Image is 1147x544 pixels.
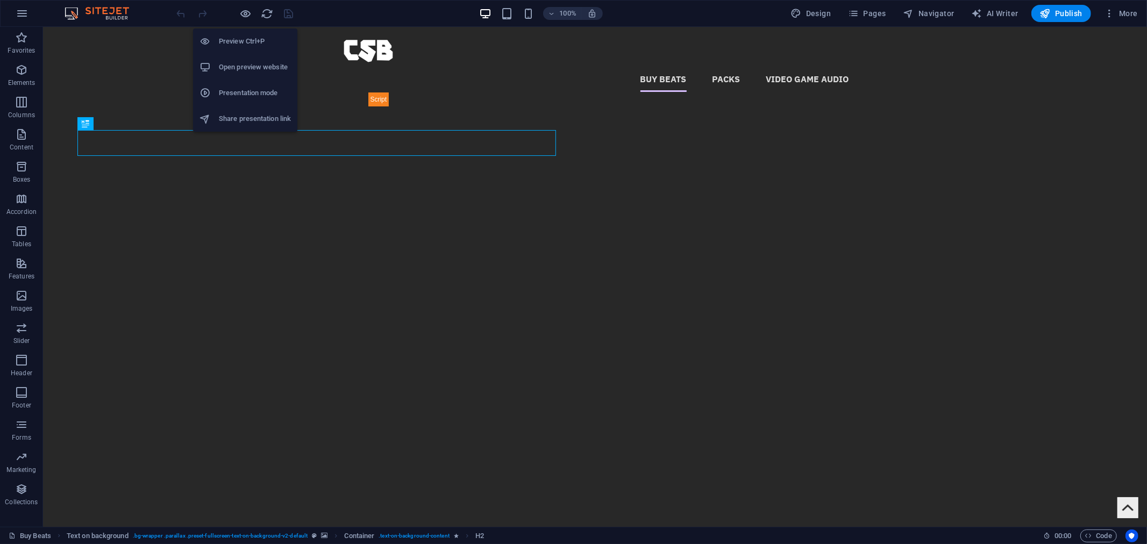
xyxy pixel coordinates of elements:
div: Design (Ctrl+Alt+Y) [787,5,836,22]
i: This element contains a background [321,533,327,539]
button: Code [1080,529,1117,542]
p: Content [10,143,33,152]
h6: Presentation mode [219,87,291,99]
nav: breadcrumb [67,529,484,542]
span: AI Writer [972,8,1018,19]
p: Columns [8,111,35,119]
span: 00 00 [1055,529,1071,542]
p: Tables [12,240,31,248]
p: Collections [5,498,38,506]
button: Publish [1031,5,1091,22]
span: Code [1085,529,1112,542]
button: reload [261,7,274,20]
h6: Share presentation link [219,112,291,125]
span: Publish [1040,8,1082,19]
button: AI Writer [967,5,1023,22]
span: Click to select. Double-click to edit [67,529,129,542]
h6: 100% [559,7,576,20]
button: Pages [844,5,890,22]
p: Slider [13,337,30,345]
p: Header [11,369,32,377]
p: Boxes [13,175,31,184]
i: This element is a customizable preset [312,533,317,539]
p: Marketing [6,466,36,474]
span: . text-on-background-content [379,529,450,542]
p: Accordion [6,207,37,216]
span: More [1104,8,1138,19]
span: Design [791,8,831,19]
p: Images [11,304,33,313]
span: Pages [848,8,886,19]
button: Design [787,5,836,22]
span: Click to select. Double-click to edit [345,529,375,542]
h6: Open preview website [219,61,291,74]
h6: Session time [1043,529,1072,542]
h6: Preview Ctrl+P [219,35,291,48]
button: 100% [543,7,581,20]
button: Usercentrics [1125,529,1138,542]
p: Footer [12,401,31,410]
i: Element contains an animation [454,533,459,539]
p: Features [9,272,34,281]
a: Click to cancel selection. Double-click to open Pages [9,529,51,542]
p: Elements [8,78,35,87]
p: Forms [12,433,31,442]
p: Favorites [8,46,35,55]
i: On resize automatically adjust zoom level to fit chosen device. [587,9,597,18]
span: : [1062,532,1064,540]
span: Click to select. Double-click to edit [475,529,484,542]
img: Editor Logo [62,7,143,20]
button: Navigator [899,5,959,22]
span: . bg-wrapper .parallax .preset-fullscreen-text-on-background-v2-default [133,529,308,542]
span: Navigator [903,8,954,19]
button: More [1100,5,1142,22]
